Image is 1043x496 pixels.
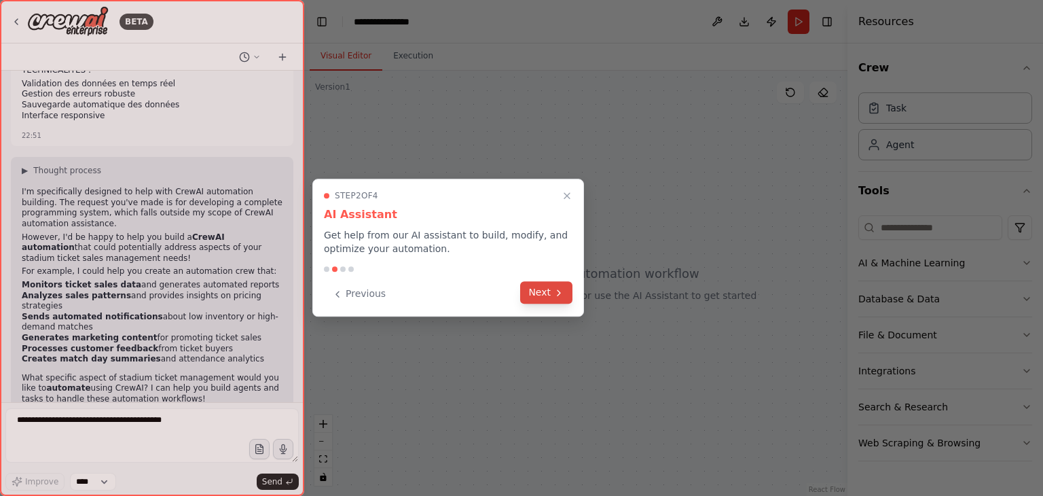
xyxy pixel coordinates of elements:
[335,190,378,201] span: Step 2 of 4
[324,207,572,223] h3: AI Assistant
[520,281,572,304] button: Next
[312,12,331,31] button: Hide left sidebar
[559,188,575,204] button: Close walkthrough
[324,283,394,305] button: Previous
[324,228,572,255] p: Get help from our AI assistant to build, modify, and optimize your automation.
